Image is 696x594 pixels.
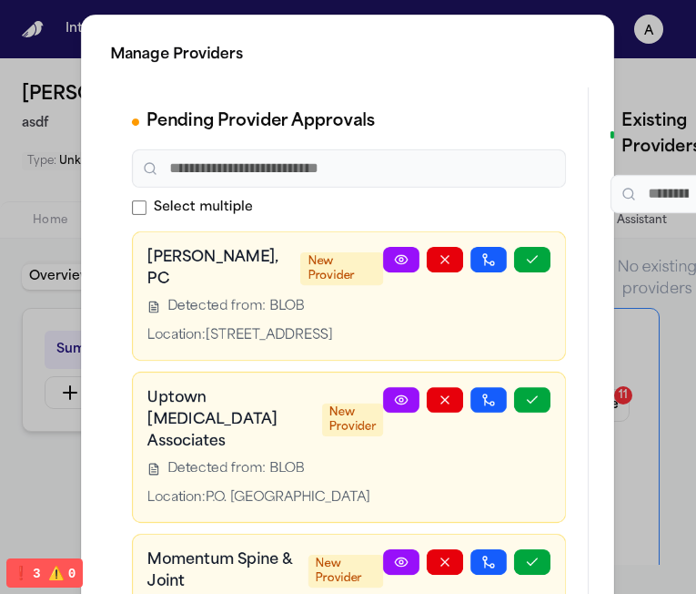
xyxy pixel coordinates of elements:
button: Approve [514,247,550,272]
input: Select multiple [132,200,146,215]
a: View Provider [383,247,419,272]
h3: [PERSON_NAME], PC [147,247,289,291]
button: Reject [427,549,463,575]
button: Approve [514,549,550,575]
span: Detected from: BLOB [167,460,305,478]
span: Select multiple [154,199,253,217]
span: New Provider [301,252,384,285]
button: Merge [470,247,507,272]
h3: Momentum Spine & Joint [147,549,298,593]
button: Reject [427,387,463,413]
h3: Uptown [MEDICAL_DATA] Associates [147,387,311,453]
div: Location: [STREET_ADDRESS] [147,327,383,345]
span: New Provider [308,555,383,588]
span: New Provider [322,404,383,436]
button: Approve [514,387,550,413]
span: Detected from: BLOB [167,298,305,316]
a: View Provider [383,387,419,413]
div: Location: P.O. [GEOGRAPHIC_DATA] [147,489,383,507]
button: Reject [427,247,463,272]
h2: Manage Providers [110,44,585,66]
a: View Provider [383,549,419,575]
h2: Pending Provider Approvals [146,109,375,135]
button: Merge [470,549,507,575]
button: Merge [470,387,507,413]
